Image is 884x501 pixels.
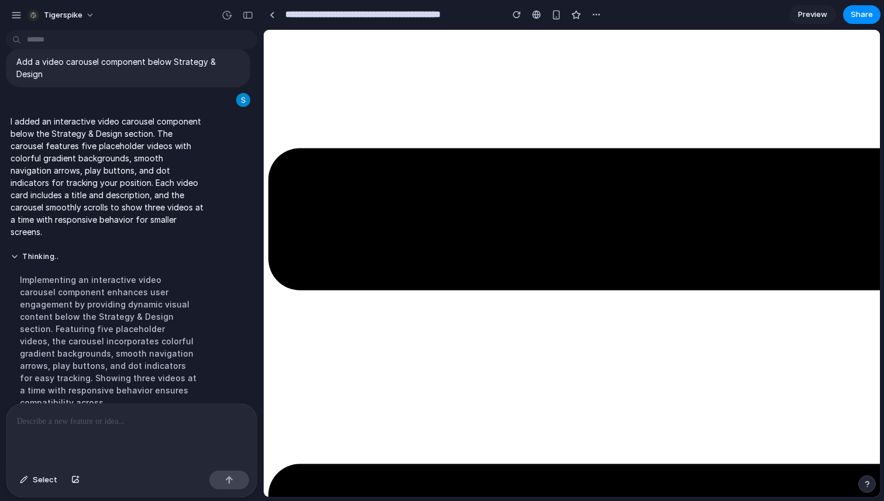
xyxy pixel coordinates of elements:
button: Tigerspike [23,6,101,25]
span: Tigerspike [44,9,82,21]
span: Select [33,474,57,486]
button: Select [14,471,63,489]
span: Preview [798,9,827,20]
div: Implementing an interactive video carousel component enhances user engagement by providing dynami... [11,267,206,416]
p: I added an interactive video carousel component below the Strategy & Design section. The carousel... [11,115,206,238]
p: Add a video carousel component below Strategy & Design [16,56,240,80]
a: Preview [789,5,836,24]
span: Share [851,9,873,20]
button: Share [843,5,880,24]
